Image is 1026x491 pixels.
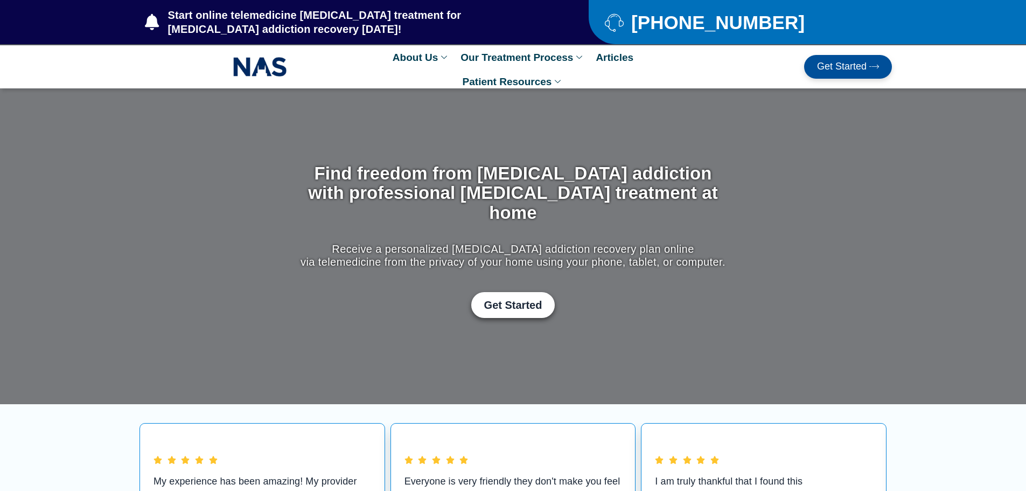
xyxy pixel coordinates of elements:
span: Get Started [484,299,542,312]
span: Start online telemedicine [MEDICAL_DATA] treatment for [MEDICAL_DATA] addiction recovery [DATE]! [165,8,546,36]
a: Get Started [804,55,892,79]
a: [PHONE_NUMBER] [605,13,865,32]
a: Start online telemedicine [MEDICAL_DATA] treatment for [MEDICAL_DATA] addiction recovery [DATE]! [145,8,546,36]
a: About Us [387,45,455,70]
img: NAS_email_signature-removebg-preview.png [233,54,287,79]
a: Patient Resources [457,70,569,94]
p: Receive a personalized [MEDICAL_DATA] addiction recovery plan online via telemedicine from the pr... [298,243,728,268]
a: Articles [590,45,639,70]
span: [PHONE_NUMBER] [629,16,805,29]
span: Get Started [817,61,867,72]
h1: Find freedom from [MEDICAL_DATA] addiction with professional [MEDICAL_DATA] treatment at home [298,164,728,223]
a: Get Started [471,292,555,318]
a: Our Treatment Process [455,45,590,70]
div: Get Started with Suboxone Treatment by filling-out this new patient packet form [298,292,728,318]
